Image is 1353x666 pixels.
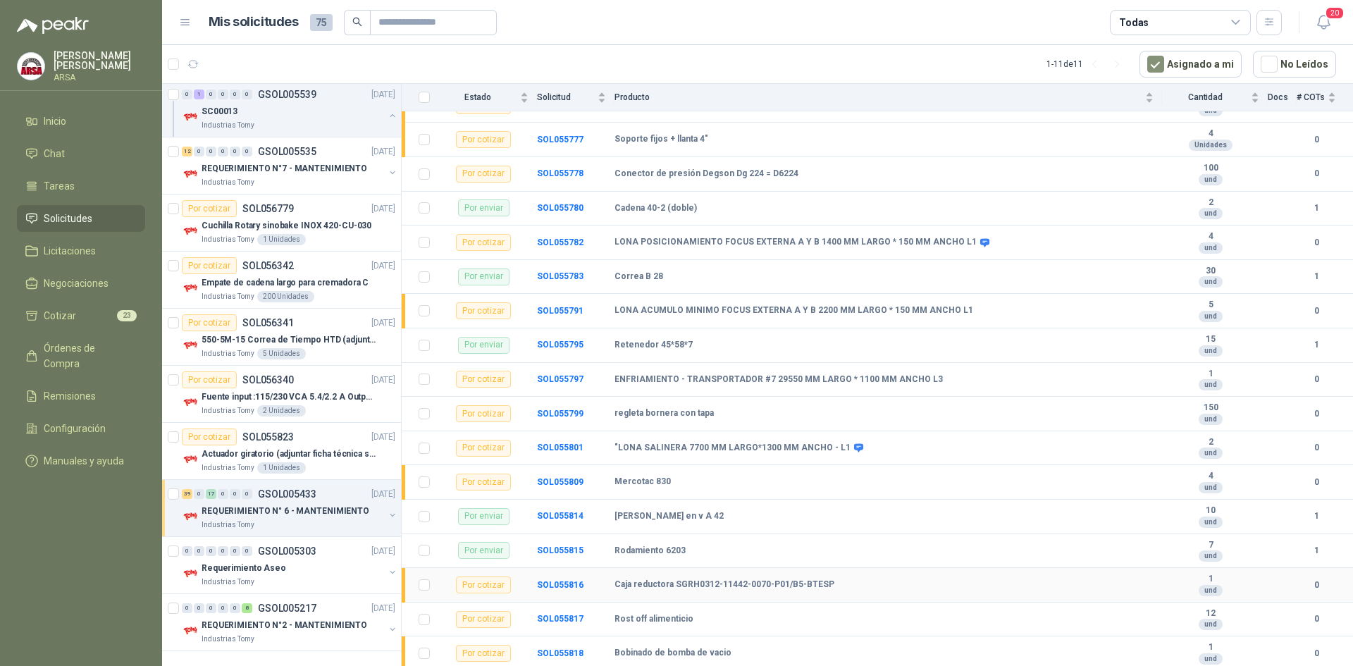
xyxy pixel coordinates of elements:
[371,145,395,159] p: [DATE]
[1162,92,1248,102] span: Cantidad
[371,202,395,216] p: [DATE]
[182,90,192,99] div: 0
[17,302,145,329] a: Cotizar23
[614,305,973,316] b: LONA ACUMULO MINIMO FOCUS EXTERNA A Y B 2200 MM LARGO * 150 MM ANCHO L1
[257,348,306,359] div: 5 Unidades
[456,234,511,251] div: Por cotizar
[371,602,395,615] p: [DATE]
[537,545,583,555] b: SOL055815
[17,415,145,442] a: Configuración
[218,546,228,556] div: 0
[44,308,76,323] span: Cotizar
[614,579,834,591] b: Caja reductora SGRH0312-11442-0070-P01/B5-BTESP
[438,84,537,111] th: Estado
[614,408,714,419] b: regleta bornera con tapa
[458,508,509,525] div: Por enviar
[44,276,109,291] span: Negociaciones
[1199,276,1223,288] div: und
[1162,574,1259,585] b: 1
[202,634,254,645] p: Industrias Tomy
[206,603,216,613] div: 0
[242,90,252,99] div: 0
[182,86,398,131] a: 0 1 0 0 0 0 GSOL005539[DATE] Company LogoSC00013Industrias Tomy
[202,234,254,245] p: Industrias Tomy
[371,545,395,558] p: [DATE]
[537,511,583,521] a: SOL055814
[614,443,851,454] b: "LONA SALINERA 7700 MM LARGO*1300 MM ANCHO - L1
[456,131,511,148] div: Por cotizar
[1189,140,1232,151] div: Unidades
[1297,476,1336,489] b: 0
[218,90,228,99] div: 0
[1297,612,1336,626] b: 0
[1297,236,1336,249] b: 0
[537,271,583,281] b: SOL055783
[614,374,943,386] b: ENFRIAMIENTO - TRANSPORTADOR #7 29550 MM LARGO * 1100 MM ANCHO L3
[44,421,106,436] span: Configuración
[258,90,316,99] p: GSOL005539
[1268,84,1297,111] th: Docs
[257,234,306,245] div: 1 Unidades
[614,84,1162,111] th: Producto
[117,310,137,321] span: 23
[206,546,216,556] div: 0
[1162,471,1259,482] b: 4
[18,53,44,80] img: Company Logo
[1297,544,1336,557] b: 1
[182,280,199,297] img: Company Logo
[537,580,583,590] a: SOL055816
[257,405,306,417] div: 2 Unidades
[202,333,377,347] p: 550-5M-15 Correa de Tiempo HTD (adjuntar ficha y /o imagenes)
[182,166,199,183] img: Company Logo
[614,271,663,283] b: Correa B 28
[537,340,583,350] b: SOL055795
[206,489,216,499] div: 17
[456,576,511,593] div: Por cotizar
[614,134,708,145] b: Soporte fijos + llanta 4"
[202,462,254,474] p: Industrias Tomy
[456,166,511,183] div: Por cotizar
[182,600,398,645] a: 0 0 0 0 0 8 GSOL005217[DATE] Company LogoREQUERIMIENTO N°2 - MANTENIMIENTOIndustrias Tomy
[614,237,977,248] b: LONA POSICIONAMIENTO FOCUS EXTERNA A Y B 1400 MM LARGO * 150 MM ANCHO L1
[456,302,511,319] div: Por cotizar
[242,432,294,442] p: SOL055823
[182,109,199,125] img: Company Logo
[438,92,517,102] span: Estado
[182,622,199,639] img: Company Logo
[182,371,237,388] div: Por cotizar
[258,489,316,499] p: GSOL005433
[230,90,240,99] div: 0
[456,611,511,628] div: Por cotizar
[44,211,92,226] span: Solicitudes
[182,337,199,354] img: Company Logo
[162,252,401,309] a: Por cotizarSOL056342[DATE] Company LogoEmpate de cadena largo para cremadora CIndustrias Tomy200 ...
[182,565,199,582] img: Company Logo
[1162,197,1259,209] b: 2
[537,648,583,658] b: SOL055818
[537,238,583,247] a: SOL055782
[537,135,583,144] a: SOL055777
[182,314,237,331] div: Por cotizar
[202,562,286,575] p: Requerimiento Aseo
[202,177,254,188] p: Industrias Tomy
[218,489,228,499] div: 0
[458,269,509,285] div: Por enviar
[458,199,509,216] div: Por enviar
[202,619,367,632] p: REQUERIMIENTO N°2 - MANTENIMIENTO
[1162,128,1259,140] b: 4
[537,443,583,452] a: SOL055801
[537,203,583,213] a: SOL055780
[537,614,583,624] a: SOL055817
[1162,266,1259,277] b: 30
[44,146,65,161] span: Chat
[1199,414,1223,425] div: und
[17,173,145,199] a: Tareas
[371,316,395,330] p: [DATE]
[17,383,145,409] a: Remisiones
[162,309,401,366] a: Por cotizarSOL056341[DATE] Company Logo550-5M-15 Correa de Tiempo HTD (adjuntar ficha y /o imagen...
[17,270,145,297] a: Negociaciones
